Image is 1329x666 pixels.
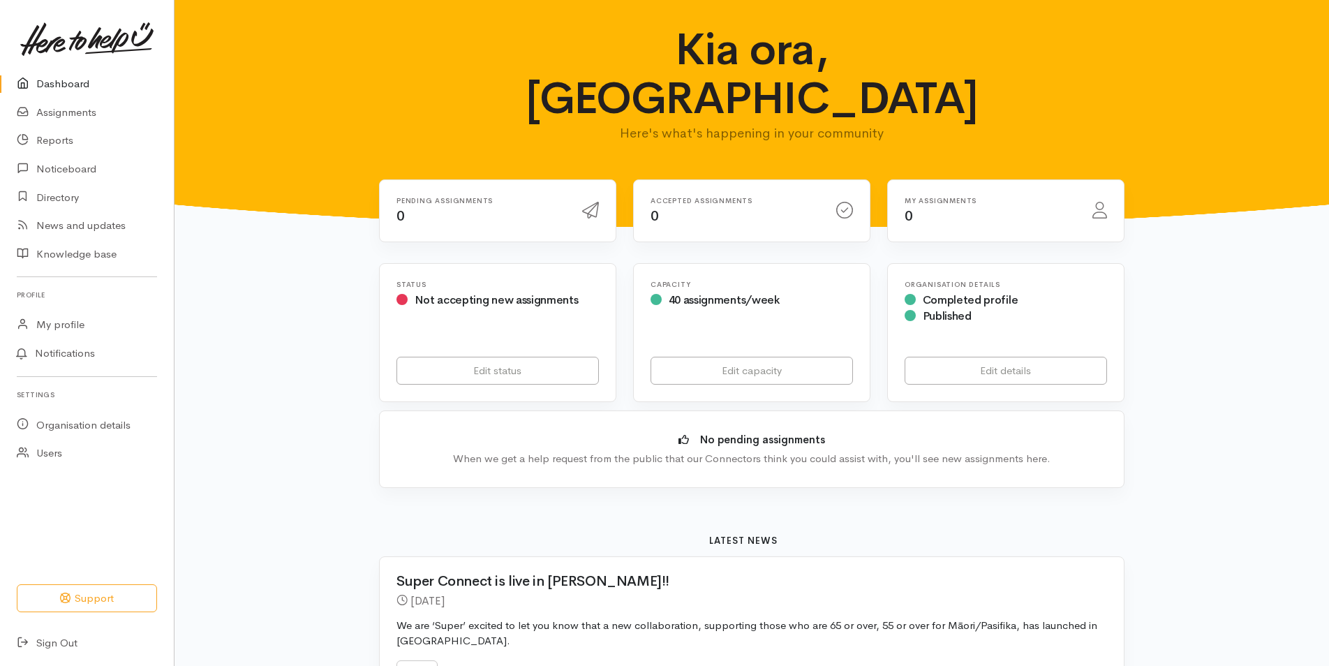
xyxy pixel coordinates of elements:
h6: Profile [17,286,157,304]
span: 0 [651,207,659,225]
p: We are ‘Super’ excited to let you know that a new collaboration, supporting those who are 65 or o... [396,618,1107,649]
button: Support [17,584,157,613]
h6: Settings [17,385,157,404]
span: 40 assignments/week [669,293,780,307]
h6: Capacity [651,281,853,288]
a: Edit status [396,357,599,385]
b: Latest news [709,535,778,547]
h6: Pending assignments [396,197,565,205]
h6: Organisation Details [905,281,1107,288]
h2: Super Connect is live in [PERSON_NAME]!! [396,574,1090,589]
b: No pending assignments [700,433,825,446]
h6: Status [396,281,599,288]
h6: My assignments [905,197,1076,205]
span: 0 [396,207,405,225]
time: [DATE] [410,593,445,608]
div: When we get a help request from the public that our Connectors think you could assist with, you'l... [401,451,1103,467]
span: 0 [905,207,913,225]
h6: Accepted assignments [651,197,819,205]
p: Here's what's happening in your community [480,124,1024,143]
a: Edit details [905,357,1107,385]
span: Published [923,309,972,323]
a: Edit capacity [651,357,853,385]
span: Completed profile [923,293,1018,307]
h1: Kia ora, [GEOGRAPHIC_DATA] [480,25,1024,124]
span: Not accepting new assignments [415,293,579,307]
